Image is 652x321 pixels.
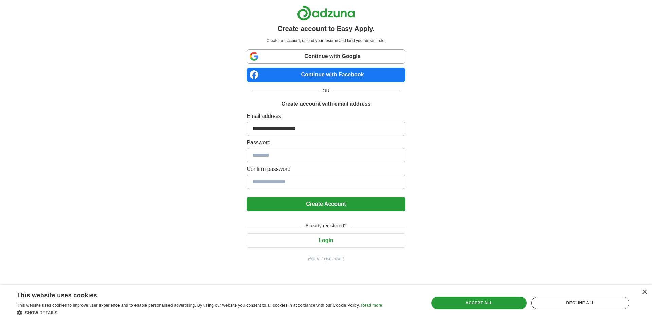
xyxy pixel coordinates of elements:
[301,222,350,229] span: Already registered?
[17,309,382,316] div: Show details
[431,297,527,309] div: Accept all
[247,197,405,211] button: Create Account
[247,256,405,262] a: Return to job advert
[281,100,370,108] h1: Create account with email address
[531,297,629,309] div: Decline all
[17,303,360,308] span: This website uses cookies to improve user experience and to enable personalised advertising. By u...
[361,303,382,308] a: Read more, opens a new window
[247,112,405,120] label: Email address
[17,289,365,299] div: This website uses cookies
[319,87,334,94] span: OR
[247,49,405,64] a: Continue with Google
[248,38,404,44] p: Create an account, upload your resume and land your dream role.
[247,237,405,243] a: Login
[25,310,58,315] span: Show details
[247,165,405,173] label: Confirm password
[642,290,647,295] div: Close
[247,139,405,147] label: Password
[247,68,405,82] a: Continue with Facebook
[277,23,375,34] h1: Create account to Easy Apply.
[297,5,355,21] img: Adzuna logo
[247,233,405,248] button: Login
